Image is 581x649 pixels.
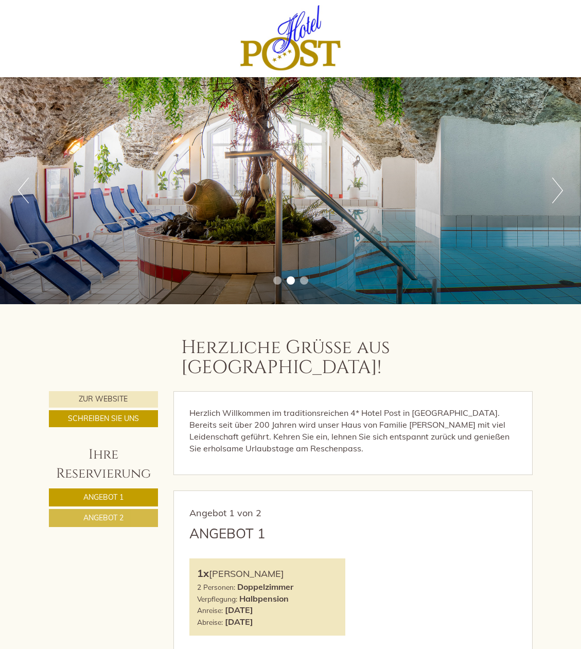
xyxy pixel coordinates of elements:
small: Anreise: [197,606,223,615]
h1: Herzliche Grüße aus [GEOGRAPHIC_DATA]! [181,338,525,378]
span: Angebot 1 [83,493,124,502]
small: Abreise: [197,618,223,626]
p: Herzlich Willkommen im traditionsreichen 4* Hotel Post in [GEOGRAPHIC_DATA]. Bereits seit über 20... [189,407,517,454]
span: Angebot 2 [83,513,124,522]
b: Doppelzimmer [237,582,293,592]
b: [DATE] [225,605,253,615]
a: Zur Website [49,391,159,408]
div: Ihre Reservierung [49,445,159,483]
span: Angebot 1 von 2 [189,507,261,519]
button: Previous [18,178,29,203]
b: Halbpension [239,593,289,604]
button: Next [552,178,563,203]
b: [DATE] [225,617,253,627]
a: Schreiben Sie uns [49,410,159,427]
small: 2 Personen: [197,583,235,591]
small: Verpflegung: [197,594,237,603]
div: [PERSON_NAME] [197,566,338,581]
b: 1x [197,567,209,580]
div: Angebot 1 [189,524,266,543]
